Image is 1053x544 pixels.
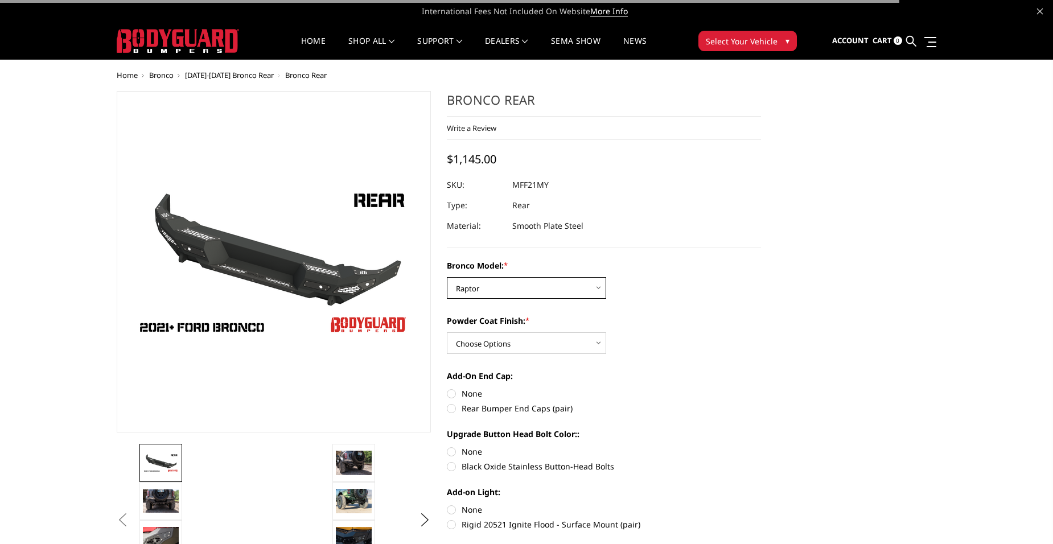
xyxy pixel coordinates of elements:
button: Previous [114,512,131,529]
a: News [623,37,647,59]
span: ▾ [785,35,789,47]
button: Next [417,512,434,529]
dt: SKU: [447,175,504,195]
a: Home [117,70,138,80]
h1: Bronco Rear [447,91,761,117]
button: Select Your Vehicle [698,31,797,51]
span: Bronco Rear [285,70,327,80]
label: Black Oxide Stainless Button-Head Bolts [447,460,761,472]
a: SEMA Show [551,37,600,59]
dt: Material: [447,216,504,236]
a: Home [301,37,326,59]
a: More Info [590,6,628,17]
span: $1,145.00 [447,151,496,167]
span: 0 [894,36,902,45]
span: Select Your Vehicle [706,35,778,47]
img: Shown with optional bolt-on end caps [336,451,372,475]
span: Account [832,35,869,46]
label: Upgrade Button Head Bolt Color:: [447,428,761,440]
a: Bronco [149,70,174,80]
dd: Rear [512,195,530,216]
img: Shown with optional bolt-on end caps [143,489,179,513]
span: Cart [873,35,892,46]
img: Bronco Rear [336,489,372,513]
dd: Smooth Plate Steel [512,216,583,236]
a: Write a Review [447,123,496,133]
img: BODYGUARD BUMPERS [117,29,239,53]
dt: Type: [447,195,504,216]
a: Bronco Rear [117,91,431,432]
a: [DATE]-[DATE] Bronco Rear [185,70,274,80]
label: Rigid 20521 Ignite Flood - Surface Mount (pair) [447,518,761,530]
label: None [447,446,761,458]
a: Account [832,26,869,56]
label: Add-On End Cap: [447,370,761,382]
dd: MFF21MY [512,175,549,195]
a: Cart 0 [873,26,902,56]
label: None [447,504,761,516]
label: Add-on Light: [447,486,761,498]
label: None [447,388,761,399]
label: Rear Bumper End Caps (pair) [447,402,761,414]
label: Bronco Model: [447,259,761,271]
a: shop all [348,37,394,59]
a: Support [417,37,462,59]
label: Powder Coat Finish: [447,315,761,327]
a: Dealers [485,37,528,59]
img: Bronco Rear [143,453,179,473]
